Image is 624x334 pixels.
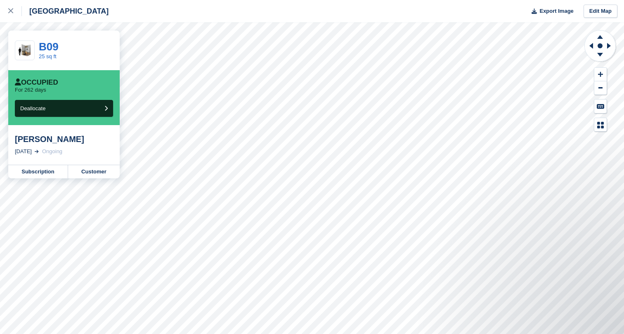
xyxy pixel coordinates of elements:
[39,53,57,59] a: 25 sq ft
[15,43,34,58] img: 25-sqft-unit.jpg
[22,6,109,16] div: [GEOGRAPHIC_DATA]
[39,40,59,53] a: B09
[68,165,120,178] a: Customer
[15,100,113,117] button: Deallocate
[15,147,32,156] div: [DATE]
[15,87,46,93] p: For 262 days
[594,99,607,113] button: Keyboard Shortcuts
[15,78,58,87] div: Occupied
[35,150,39,153] img: arrow-right-light-icn-cde0832a797a2874e46488d9cf13f60e5c3a73dbe684e267c42b8395dfbc2abf.svg
[539,7,573,15] span: Export Image
[42,147,62,156] div: Ongoing
[8,165,68,178] a: Subscription
[584,5,617,18] a: Edit Map
[594,118,607,132] button: Map Legend
[15,134,113,144] div: [PERSON_NAME]
[594,68,607,81] button: Zoom In
[594,81,607,95] button: Zoom Out
[527,5,574,18] button: Export Image
[20,105,45,111] span: Deallocate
